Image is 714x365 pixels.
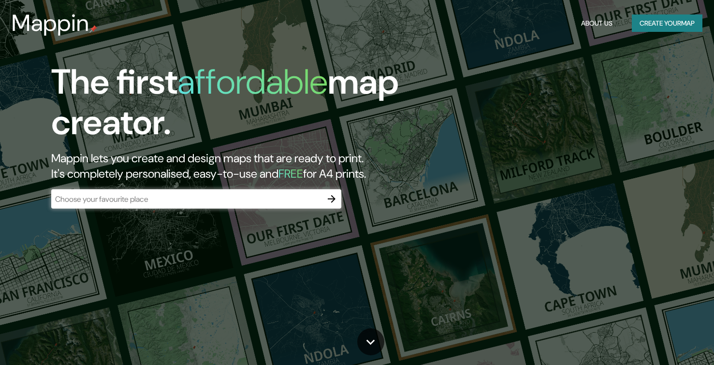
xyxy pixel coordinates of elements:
img: mappin-pin [89,25,97,33]
h2: Mappin lets you create and design maps that are ready to print. It's completely personalised, eas... [51,151,408,182]
button: About Us [577,14,616,32]
h3: Mappin [12,10,89,37]
h1: The first map creator. [51,62,408,151]
button: Create yourmap [632,14,702,32]
h5: FREE [278,166,303,181]
input: Choose your favourite place [51,194,322,205]
h1: affordable [177,59,328,104]
iframe: Help widget launcher [628,327,703,354]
